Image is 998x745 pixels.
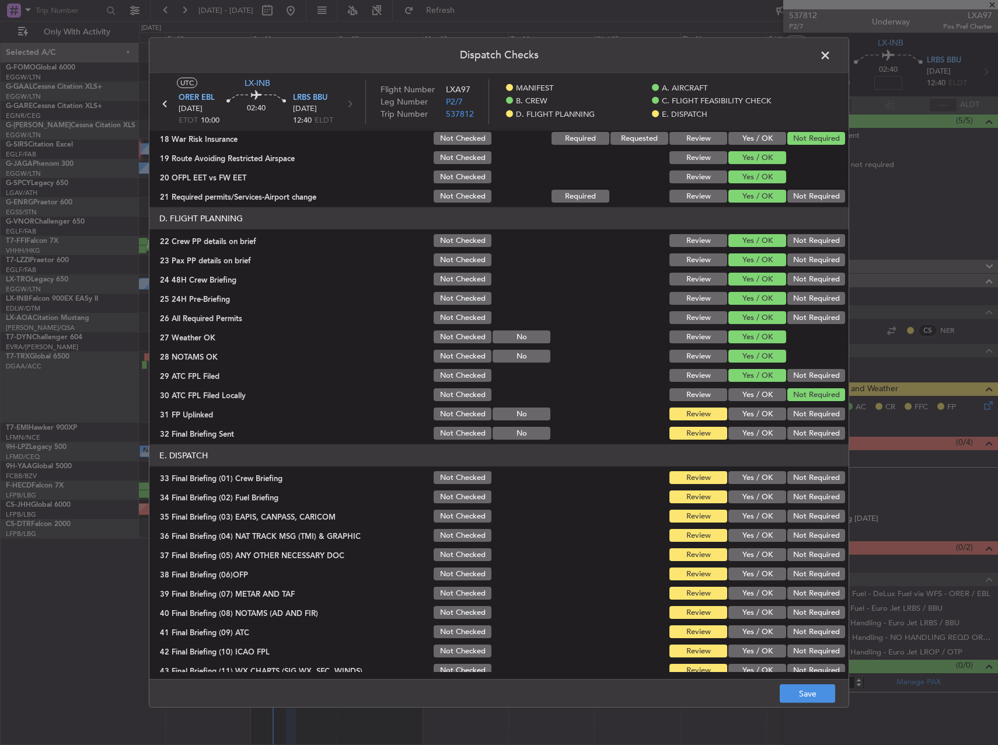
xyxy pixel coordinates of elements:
[787,471,845,484] button: Not Required
[728,408,786,420] button: Yes / OK
[787,587,845,600] button: Not Required
[728,273,786,286] button: Yes / OK
[728,132,786,145] button: Yes / OK
[787,311,845,324] button: Not Required
[728,369,786,382] button: Yes / OK
[728,548,786,561] button: Yes / OK
[787,645,845,657] button: Not Required
[728,350,786,363] button: Yes / OK
[787,253,845,266] button: Not Required
[728,664,786,677] button: Yes / OK
[728,292,786,305] button: Yes / OK
[787,132,845,145] button: Not Required
[787,273,845,286] button: Not Required
[787,548,845,561] button: Not Required
[728,606,786,619] button: Yes / OK
[787,408,845,420] button: Not Required
[787,427,845,440] button: Not Required
[728,388,786,401] button: Yes / OK
[149,38,849,73] header: Dispatch Checks
[728,253,786,266] button: Yes / OK
[787,664,845,677] button: Not Required
[787,369,845,382] button: Not Required
[780,684,835,703] button: Save
[787,625,845,638] button: Not Required
[787,234,845,247] button: Not Required
[728,471,786,484] button: Yes / OK
[728,170,786,183] button: Yes / OK
[787,292,845,305] button: Not Required
[787,388,845,401] button: Not Required
[728,587,786,600] button: Yes / OK
[728,427,786,440] button: Yes / OK
[728,311,786,324] button: Yes / OK
[728,190,786,203] button: Yes / OK
[787,490,845,503] button: Not Required
[728,234,786,247] button: Yes / OK
[787,190,845,203] button: Not Required
[728,490,786,503] button: Yes / OK
[787,606,845,619] button: Not Required
[728,510,786,523] button: Yes / OK
[728,568,786,580] button: Yes / OK
[728,645,786,657] button: Yes / OK
[787,568,845,580] button: Not Required
[728,330,786,343] button: Yes / OK
[728,625,786,638] button: Yes / OK
[787,510,845,523] button: Not Required
[787,529,845,542] button: Not Required
[728,151,786,164] button: Yes / OK
[728,529,786,542] button: Yes / OK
